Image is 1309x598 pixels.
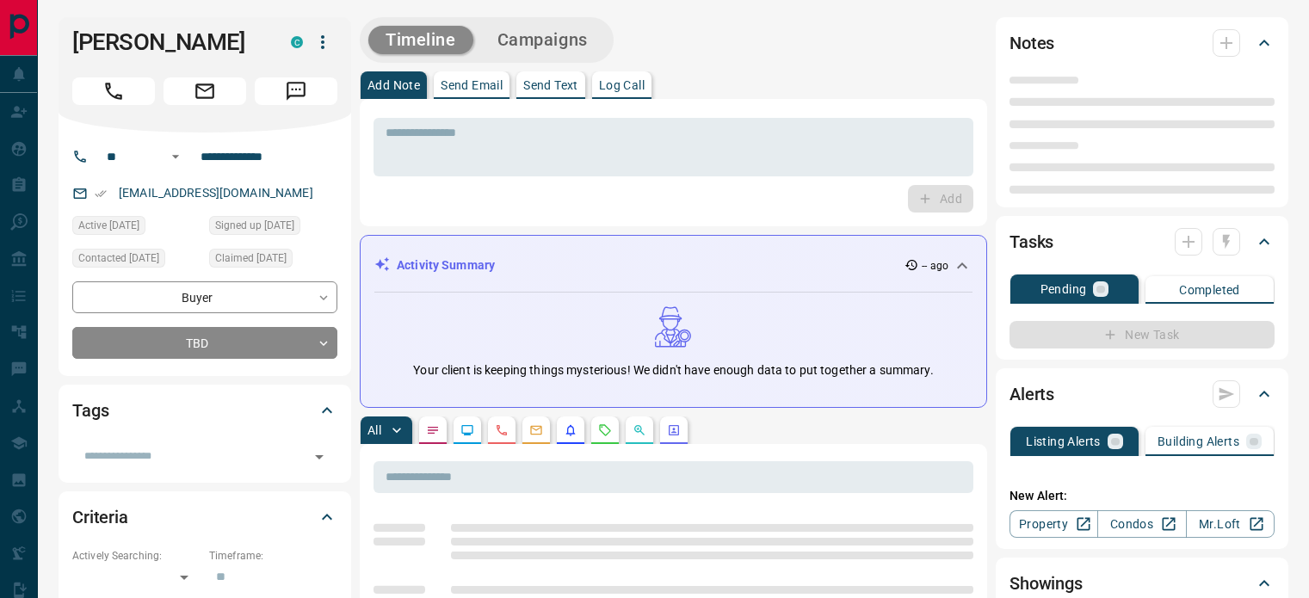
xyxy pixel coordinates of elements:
[72,28,265,56] h1: [PERSON_NAME]
[78,217,139,234] span: Active [DATE]
[165,146,186,167] button: Open
[307,445,331,469] button: Open
[72,327,337,359] div: TBD
[1179,284,1240,296] p: Completed
[1186,510,1275,538] a: Mr.Loft
[599,79,645,91] p: Log Call
[1010,221,1275,262] div: Tasks
[368,26,473,54] button: Timeline
[1010,29,1054,57] h2: Notes
[1040,283,1087,295] p: Pending
[633,423,646,437] svg: Opportunities
[72,216,201,240] div: Fri Dec 31 2021
[72,548,201,564] p: Actively Searching:
[397,256,495,274] p: Activity Summary
[523,79,578,91] p: Send Text
[460,423,474,437] svg: Lead Browsing Activity
[529,423,543,437] svg: Emails
[72,496,337,538] div: Criteria
[215,217,294,234] span: Signed up [DATE]
[1010,380,1054,408] h2: Alerts
[1010,570,1083,597] h2: Showings
[1010,228,1053,256] h2: Tasks
[1158,435,1239,447] p: Building Alerts
[255,77,337,105] span: Message
[215,250,287,267] span: Claimed [DATE]
[1026,435,1101,447] p: Listing Alerts
[72,249,201,273] div: Tue Mar 29 2022
[1010,373,1275,415] div: Alerts
[1010,510,1098,538] a: Property
[480,26,605,54] button: Campaigns
[72,281,337,313] div: Buyer
[367,424,381,436] p: All
[209,548,337,564] p: Timeframe:
[564,423,577,437] svg: Listing Alerts
[72,390,337,431] div: Tags
[922,258,948,274] p: -- ago
[1010,487,1275,505] p: New Alert:
[95,188,107,200] svg: Email Verified
[367,79,420,91] p: Add Note
[413,361,933,379] p: Your client is keeping things mysterious! We didn't have enough data to put together a summary.
[1097,510,1186,538] a: Condos
[495,423,509,437] svg: Calls
[374,250,972,281] div: Activity Summary-- ago
[72,397,108,424] h2: Tags
[1010,22,1275,64] div: Notes
[291,36,303,48] div: condos.ca
[119,186,313,200] a: [EMAIL_ADDRESS][DOMAIN_NAME]
[209,249,337,273] div: Fri Mar 12 2021
[164,77,246,105] span: Email
[441,79,503,91] p: Send Email
[209,216,337,240] div: Thu Mar 11 2021
[667,423,681,437] svg: Agent Actions
[78,250,159,267] span: Contacted [DATE]
[72,503,128,531] h2: Criteria
[72,77,155,105] span: Call
[598,423,612,437] svg: Requests
[426,423,440,437] svg: Notes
